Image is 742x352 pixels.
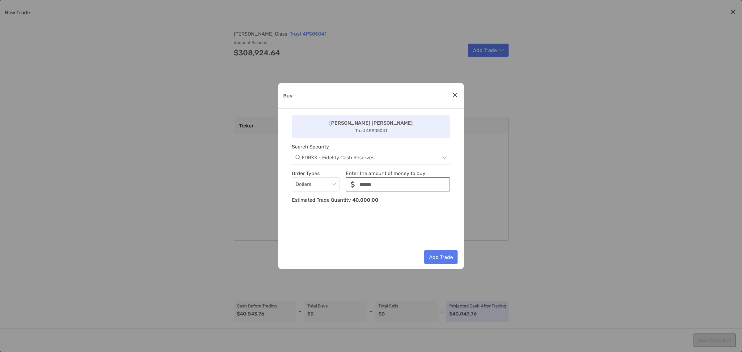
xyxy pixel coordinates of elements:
[292,170,339,177] p: Order Types
[351,181,355,187] img: input icon
[278,83,464,269] div: Buy
[329,119,413,127] p: [PERSON_NAME] [PERSON_NAME]
[292,196,351,204] p: Estimated Trade Quantity
[450,91,459,100] button: Close modal
[355,127,387,135] p: Trust 4PS05041
[283,92,292,100] p: Buy
[424,250,458,264] button: Add Trade
[292,143,450,151] p: Search Security
[352,196,378,204] p: 40,000.00
[346,170,450,177] p: Enter the amount of money to buy
[296,178,336,191] span: Dollars
[302,151,446,165] span: FDRXX - Fidelity Cash Reserves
